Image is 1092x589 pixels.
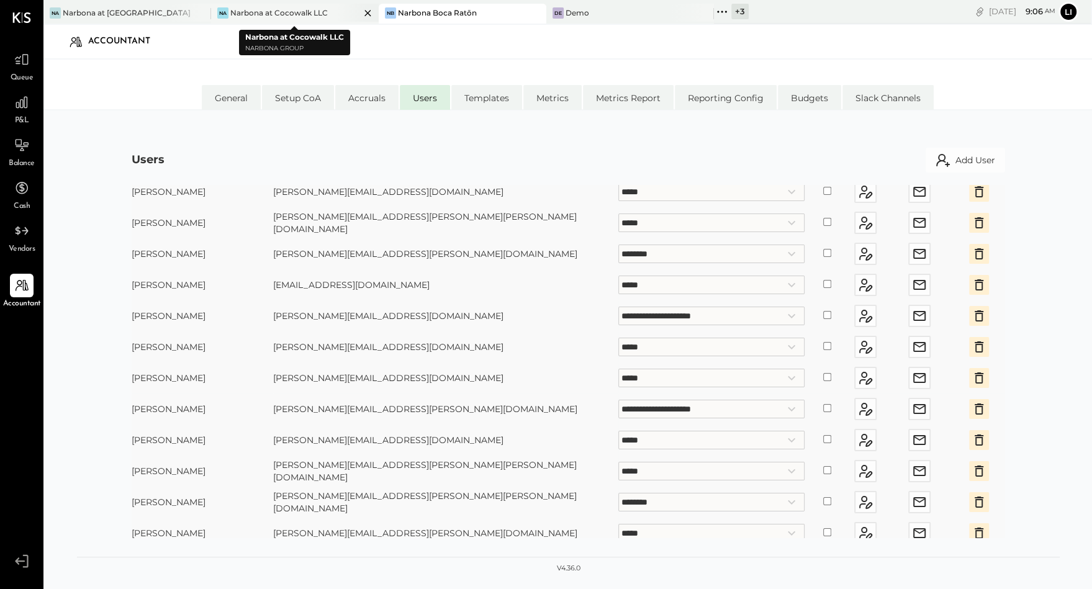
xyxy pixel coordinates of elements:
td: [PERSON_NAME][EMAIL_ADDRESS][DOMAIN_NAME] [273,362,618,393]
td: [PERSON_NAME][EMAIL_ADDRESS][PERSON_NAME][DOMAIN_NAME] [273,393,618,425]
td: [EMAIL_ADDRESS][DOMAIN_NAME] [273,269,618,300]
td: [PERSON_NAME][EMAIL_ADDRESS][DOMAIN_NAME] [273,425,618,456]
div: v 4.36.0 [557,564,580,573]
td: [PERSON_NAME][EMAIL_ADDRESS][DOMAIN_NAME] [273,331,618,362]
div: + 3 [731,4,749,19]
li: General [202,85,261,110]
b: Narbona at Cocowalk LLC [245,32,344,42]
a: Accountant [1,274,43,310]
li: Templates [451,85,522,110]
span: Queue [11,73,34,84]
button: Li [1058,2,1078,22]
li: Users [400,85,450,110]
div: NB [385,7,396,19]
li: Metrics Report [583,85,674,110]
div: [DATE] [989,6,1055,17]
div: Users [132,152,165,168]
p: Narbona Group [245,43,344,54]
td: [PERSON_NAME][EMAIL_ADDRESS][PERSON_NAME][DOMAIN_NAME] [273,518,618,549]
div: Accountant [88,32,163,52]
li: Slack Channels [842,85,934,110]
button: Add User [926,148,1005,173]
div: copy link [973,5,986,18]
div: Na [50,7,61,19]
span: Accountant [3,299,41,310]
a: Queue [1,48,43,84]
div: Narbona Boca Ratōn [398,7,477,18]
td: [PERSON_NAME][EMAIL_ADDRESS][DOMAIN_NAME] [273,176,618,207]
div: Narbona at [GEOGRAPHIC_DATA] LLC [63,7,192,18]
td: [PERSON_NAME] [132,176,273,207]
td: [PERSON_NAME][EMAIL_ADDRESS][PERSON_NAME][PERSON_NAME][DOMAIN_NAME] [273,487,618,518]
td: [PERSON_NAME] [132,362,273,393]
td: [PERSON_NAME][EMAIL_ADDRESS][PERSON_NAME][PERSON_NAME][DOMAIN_NAME] [273,207,618,238]
span: P&L [15,115,29,127]
div: Na [217,7,228,19]
a: Cash [1,176,43,212]
td: [PERSON_NAME] [132,300,273,331]
li: Reporting Config [675,85,777,110]
td: [PERSON_NAME] [132,207,273,238]
td: [PERSON_NAME][EMAIL_ADDRESS][PERSON_NAME][DOMAIN_NAME] [273,238,618,269]
a: P&L [1,91,43,127]
li: Setup CoA [262,85,334,110]
span: Vendors [9,244,35,255]
li: Accruals [335,85,399,110]
td: [PERSON_NAME] [132,518,273,549]
td: [PERSON_NAME] [132,393,273,425]
td: [PERSON_NAME] [132,269,273,300]
span: Balance [9,158,35,169]
li: Metrics [523,85,582,110]
td: [PERSON_NAME] [132,456,273,487]
li: Budgets [778,85,841,110]
td: [PERSON_NAME] [132,425,273,456]
div: Demo [566,7,589,18]
td: [PERSON_NAME][EMAIL_ADDRESS][PERSON_NAME][PERSON_NAME][DOMAIN_NAME] [273,456,618,487]
span: Cash [14,201,30,212]
td: [PERSON_NAME] [132,238,273,269]
td: [PERSON_NAME] [132,331,273,362]
td: [PERSON_NAME][EMAIL_ADDRESS][DOMAIN_NAME] [273,300,618,331]
a: Balance [1,133,43,169]
a: Vendors [1,219,43,255]
td: [PERSON_NAME] [132,487,273,518]
div: De [553,7,564,19]
div: Narbona at Cocowalk LLC [230,7,328,18]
